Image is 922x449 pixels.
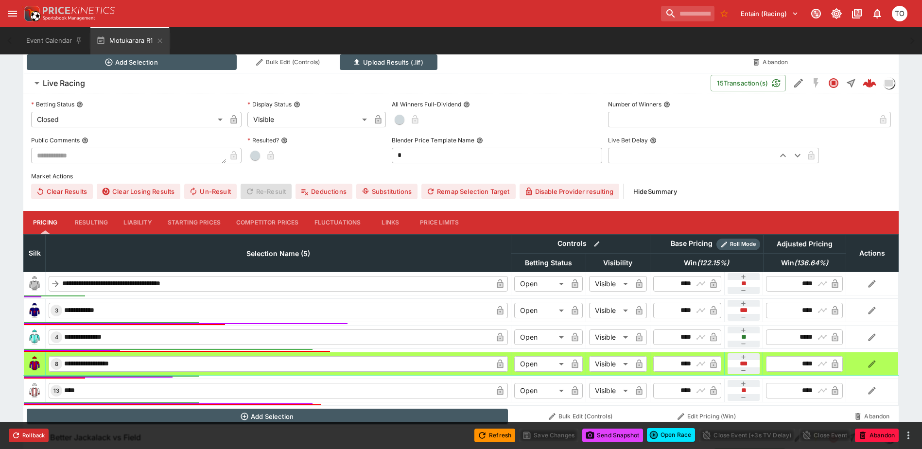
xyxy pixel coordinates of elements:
[884,78,894,88] img: liveracing
[368,211,412,234] button: Links
[236,248,321,259] span: Selection Name (5)
[27,303,42,318] img: runner 3
[356,184,418,199] button: Substitutions
[31,136,80,144] p: Public Comments
[43,7,115,14] img: PriceKinetics
[892,6,907,21] div: Thomas OConnor
[589,276,631,292] div: Visible
[340,54,437,70] button: Upload Results (.lif)
[53,361,60,367] span: 8
[667,238,716,250] div: Base Pricing
[474,429,515,442] button: Refresh
[27,276,42,292] img: blank-silk.png
[53,334,60,341] span: 4
[27,54,237,70] button: Add Selection
[807,5,825,22] button: Connected to PK
[673,257,740,269] span: excl. Emergencies (122.15%)
[243,54,334,70] button: Bulk Edit (Controls)
[23,73,711,93] button: Live Racing
[848,5,866,22] button: Documentation
[241,184,292,199] span: Re-Result
[27,409,508,424] button: Add Selection
[20,27,88,54] button: Event Calendar
[591,238,603,250] button: Bulk edit
[863,76,876,90] div: 8a407dc6-1ad9-4d8e-ab94-c1b55eab5972
[520,184,619,199] button: Disable Provider resulting
[514,303,567,318] div: Open
[281,137,288,144] button: Resulted?
[511,234,650,253] th: Controls
[889,3,910,24] button: Thomas OConnor
[21,4,41,23] img: PriceKinetics Logo
[860,73,879,93] a: 8a407dc6-1ad9-4d8e-ab94-c1b55eab5972
[43,78,85,88] h6: Live Racing
[31,100,74,108] p: Betting Status
[514,409,647,424] button: Bulk Edit (Controls)
[53,307,60,314] span: 3
[863,76,876,90] img: logo-cerberus--red.svg
[763,234,846,253] th: Adjusted Pricing
[463,101,470,108] button: All Winners Full-Dividend
[4,5,21,22] button: open drawer
[794,257,828,269] em: ( 136.64 %)
[661,6,714,21] input: search
[27,383,42,398] img: runner 13
[82,137,88,144] button: Public Comments
[855,429,899,442] button: Abandon
[697,257,729,269] em: ( 122.15 %)
[247,100,292,108] p: Display Status
[392,136,474,144] p: Blender Price Template Name
[653,409,760,424] button: Edit Pricing (Win)
[608,100,661,108] p: Number of Winners
[726,240,760,248] span: Roll Mode
[27,329,42,345] img: runner 4
[476,137,483,144] button: Blender Price Template Name
[52,387,61,394] span: 13
[31,169,891,184] label: Market Actions
[392,100,461,108] p: All Winners Full-Dividend
[663,101,670,108] button: Number of Winners
[514,356,567,372] div: Open
[160,211,228,234] button: Starting Prices
[828,5,845,22] button: Toggle light/dark mode
[589,383,631,398] div: Visible
[735,54,807,70] button: Abandon
[807,74,825,92] button: SGM Disabled
[76,101,83,108] button: Betting Status
[582,429,643,442] button: Send Snapshot
[790,74,807,92] button: Edit Detail
[589,356,631,372] div: Visible
[514,329,567,345] div: Open
[592,257,643,269] span: Visibility
[647,428,695,442] button: Open Race
[184,184,236,199] button: Un-Result
[716,6,732,21] button: No Bookmarks
[67,211,116,234] button: Resulting
[228,211,307,234] button: Competitor Prices
[421,184,516,199] button: Remap Selection Target
[589,329,631,345] div: Visible
[247,136,279,144] p: Resulted?
[514,257,583,269] span: Betting Status
[849,409,895,424] button: Abandon
[43,16,95,20] img: Sportsbook Management
[627,184,683,199] button: HideSummary
[770,257,839,269] span: excl. Emergencies (136.64%)
[869,5,886,22] button: Notifications
[650,137,657,144] button: Live Bet Delay
[23,211,67,234] button: Pricing
[608,136,648,144] p: Live Bet Delay
[855,430,899,439] span: Mark an event as closed and abandoned.
[716,239,760,250] div: Show/hide Price Roll mode configuration.
[116,211,159,234] button: Liability
[90,27,169,54] button: Motukarara R1
[307,211,369,234] button: Fluctuations
[825,74,842,92] button: Closed
[31,112,226,127] div: Closed
[514,276,567,292] div: Open
[296,184,352,199] button: Deductions
[647,428,695,442] div: split button
[514,383,567,398] div: Open
[412,211,467,234] button: Price Limits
